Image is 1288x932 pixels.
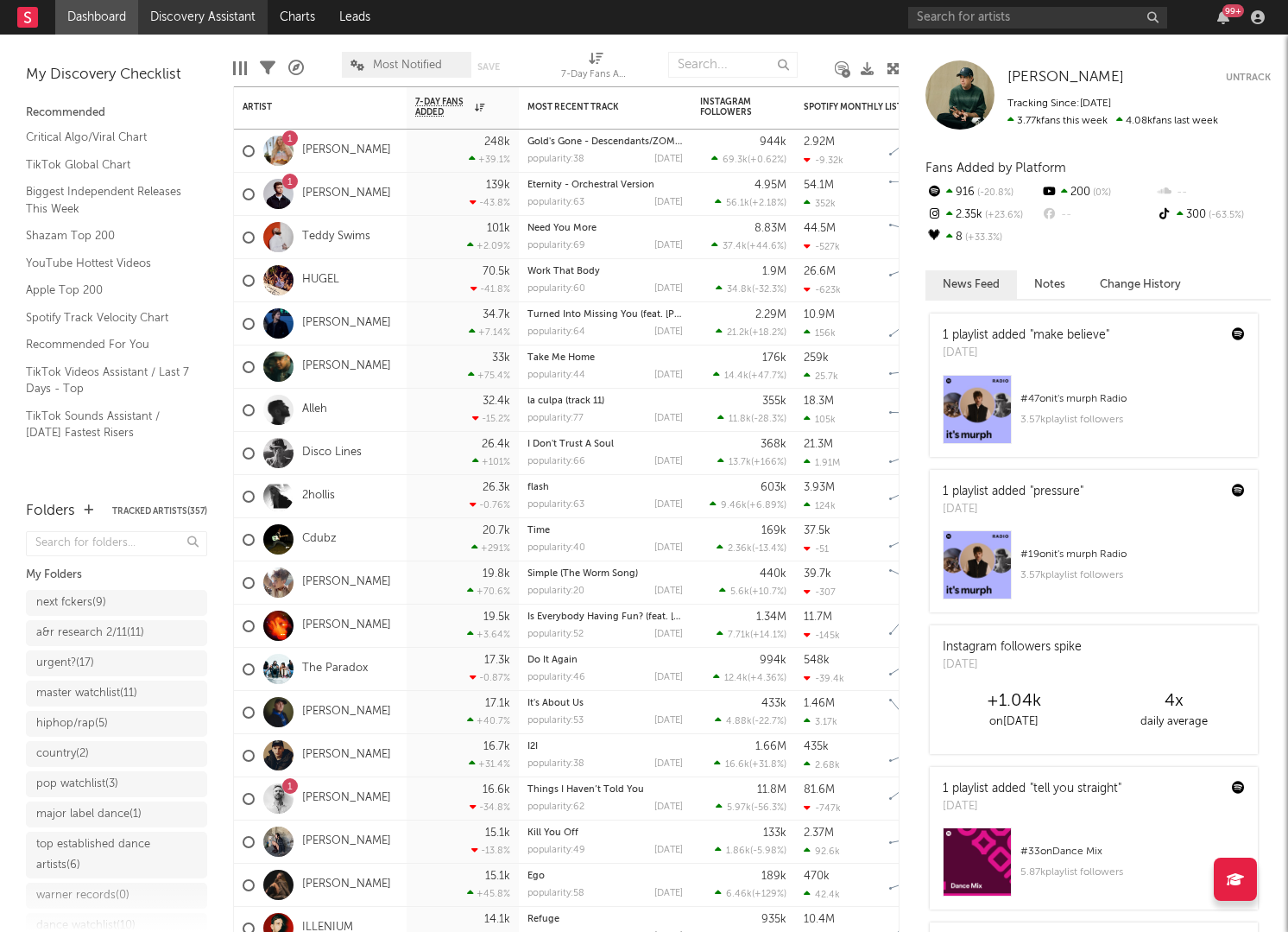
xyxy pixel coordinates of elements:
[925,181,1040,204] div: 916
[472,456,510,467] div: +101 %
[804,180,834,191] div: 54.1M
[754,544,784,554] span: -13.4 %
[36,683,137,704] div: master watchlist ( 11 )
[527,612,911,622] a: Is Everybody Having Fun? (feat. [PERSON_NAME] from the sticks) - bullet tooth Remix
[881,648,959,691] svg: Chart title
[755,309,786,320] div: 2.29M
[804,500,836,511] div: 124k
[963,233,1002,243] span: +33.3 %
[804,266,836,277] div: 26.6M
[881,605,959,648] svg: Chart title
[527,327,585,337] div: popularity: 64
[654,284,683,294] div: [DATE]
[288,43,304,93] div: A&R Pipeline
[26,531,207,556] input: Search for folders...
[527,526,683,536] div: Time
[804,568,831,580] div: 39.7k
[1007,116,1218,126] span: 4.08k fans last week
[527,699,683,708] div: It's About Us
[302,705,391,720] a: [PERSON_NAME]
[804,309,835,320] div: 10.9M
[467,715,510,726] div: +40.7 %
[470,197,510,208] div: -43.8 %
[484,655,510,666] div: 17.3k
[302,748,391,763] a: [PERSON_NAME]
[527,396,604,406] a: la culpa (track 11)
[527,371,585,380] div: popularity: 44
[483,568,510,580] div: 19.8k
[469,327,510,338] div: +7.14 %
[1017,270,1083,299] button: Notes
[943,656,1082,674] div: [DATE]
[717,542,786,554] div: ( )
[752,587,784,597] span: +10.7 %
[1030,783,1121,795] a: "tell you straight"
[26,681,207,707] a: master watchlist(11)
[26,741,207,767] a: country(2)
[527,310,683,320] div: Turned Into Missing You (feat. Avery Anna)
[36,834,158,876] div: top established dance artists ( 6 )
[760,136,786,148] div: 944k
[756,612,786,623] div: 1.34M
[26,65,207,86] div: My Discovery Checklist
[527,353,683,363] div: Take Me Home
[717,413,786,424] div: ( )
[1020,409,1245,430] div: 3.57k playlist followers
[485,698,510,709] div: 17.1k
[804,223,836,234] div: 44.5M
[483,525,510,536] div: 20.7k
[527,440,614,449] a: I Don't Trust A Soul
[302,403,327,417] a: Alleh
[26,103,207,124] div: Recommended
[527,526,550,536] a: Time
[527,224,683,233] div: Need You More
[761,525,786,536] div: 169k
[415,97,470,117] span: 7-Day Fans Added
[527,872,545,881] a: Ego
[527,500,584,510] div: popularity: 63
[804,352,829,364] div: 259k
[527,656,578,665] a: Do It Again
[484,136,510,148] div: 248k
[302,359,391,374] a: [PERSON_NAME]
[943,345,1109,362] div: [DATE]
[302,662,368,676] a: The Paradox
[930,827,1258,910] a: #33onDance Mix5.87kplaylist followers
[26,254,190,273] a: YouTube Hottest Videos
[233,43,247,93] div: Edit Columns
[26,590,207,616] a: next fckers(9)
[1206,211,1244,220] span: -63.5 %
[749,501,784,510] span: +6.89 %
[527,586,584,596] div: popularity: 20
[804,586,836,598] div: -307
[1007,69,1124,86] a: [PERSON_NAME]
[470,672,510,683] div: -0.87 %
[804,136,835,148] div: 2.92M
[26,363,190,398] a: TikTok Videos Assistant / Last 7 Days - Top
[26,771,207,797] a: pop watchlist(3)
[943,483,1083,501] div: 1 playlist added
[804,698,835,709] div: 1.46M
[1020,565,1245,586] div: 3.57k playlist followers
[925,204,1040,226] div: 2.35k
[654,414,683,423] div: [DATE]
[724,674,748,683] span: 12.4k
[527,656,683,665] div: Do It Again
[1020,841,1245,862] div: # 33 on Dance Mix
[527,673,585,682] div: popularity: 46
[302,575,391,590] a: [PERSON_NAME]
[112,507,207,516] button: Tracked Artists(357)
[471,542,510,554] div: +291 %
[881,518,959,561] svg: Chart title
[908,7,1167,29] input: Search for artists
[1030,329,1109,341] a: "make believe"
[925,226,1040,249] div: 8
[804,482,835,493] div: 3.93M
[527,440,683,449] div: I Don't Trust A Soul
[754,415,784,424] span: -28.3 %
[527,414,584,423] div: popularity: 77
[467,240,510,251] div: +2.09 %
[754,180,786,191] div: 4.95M
[1030,485,1083,498] a: "pressure"
[654,673,683,682] div: [DATE]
